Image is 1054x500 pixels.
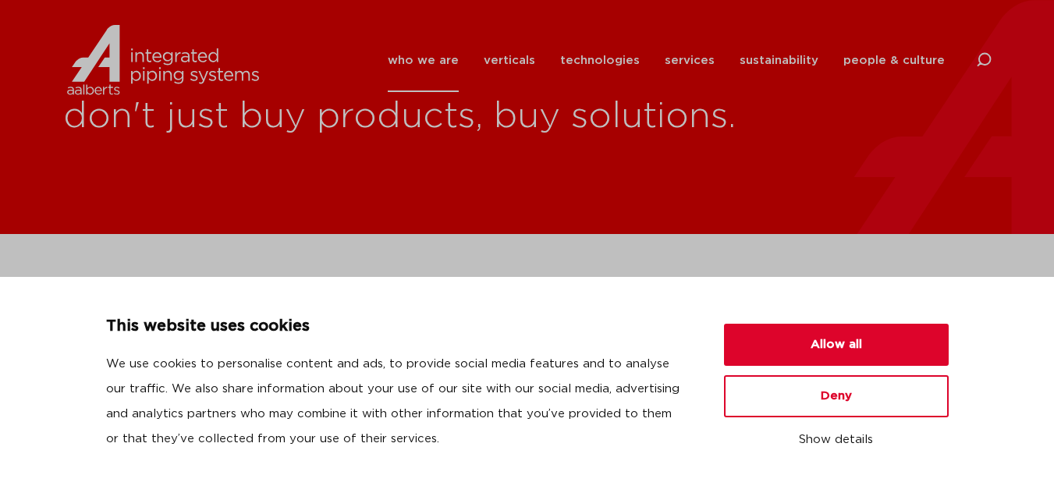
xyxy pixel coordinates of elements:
[843,29,945,92] a: people & culture
[560,29,640,92] a: technologies
[388,29,459,92] a: who we are
[740,29,818,92] a: sustainability
[724,324,949,366] button: Allow all
[484,29,535,92] a: verticals
[724,375,949,417] button: Deny
[665,29,715,92] a: services
[106,352,687,452] p: We use cookies to personalise content and ads, to provide social media features and to analyse ou...
[106,314,687,339] p: This website uses cookies
[724,427,949,453] button: Show details
[388,29,945,92] nav: Menu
